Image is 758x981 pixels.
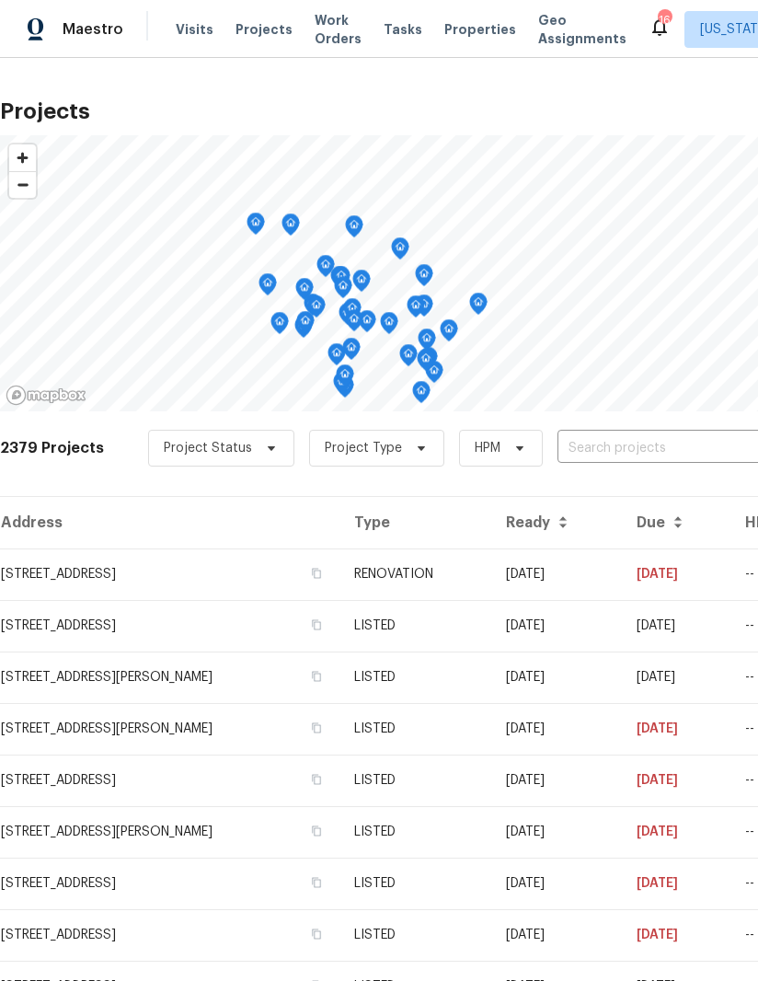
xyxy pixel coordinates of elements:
[475,439,500,457] span: HPM
[9,171,36,198] button: Zoom out
[339,703,490,755] td: LISTED
[308,926,325,942] button: Copy Address
[440,319,458,348] div: Map marker
[315,11,362,48] span: Work Orders
[308,874,325,891] button: Copy Address
[336,364,354,393] div: Map marker
[308,617,325,633] button: Copy Address
[352,270,371,298] div: Map marker
[325,439,402,457] span: Project Type
[9,172,36,198] span: Zoom out
[6,385,86,406] a: Mapbox homepage
[308,668,325,685] button: Copy Address
[313,411,331,440] div: Map marker
[295,278,314,306] div: Map marker
[339,497,490,548] th: Type
[308,565,325,582] button: Copy Address
[339,755,490,806] td: LISTED
[622,909,730,961] td: [DATE]
[415,264,433,293] div: Map marker
[281,214,300,242] div: Map marker
[491,652,622,703] td: [DATE]
[622,755,730,806] td: [DATE]
[491,703,622,755] td: [DATE]
[304,294,322,322] div: Map marker
[316,255,335,283] div: Map marker
[308,720,325,736] button: Copy Address
[399,344,418,373] div: Map marker
[491,909,622,961] td: [DATE]
[419,347,438,375] div: Map marker
[469,293,488,321] div: Map marker
[412,381,431,410] div: Map marker
[164,439,252,457] span: Project Status
[342,338,361,366] div: Map marker
[391,237,409,266] div: Map marker
[270,312,289,340] div: Map marker
[491,806,622,858] td: [DATE]
[417,349,435,377] div: Map marker
[380,312,398,340] div: Map marker
[491,548,622,600] td: [DATE]
[258,273,277,302] div: Map marker
[308,771,325,788] button: Copy Address
[296,311,315,340] div: Map marker
[343,298,362,327] div: Map marker
[339,858,490,909] td: LISTED
[407,295,425,324] div: Map marker
[339,600,490,652] td: LISTED
[444,20,516,39] span: Properties
[332,266,350,294] div: Map marker
[308,823,325,839] button: Copy Address
[339,806,490,858] td: LISTED
[658,11,671,29] div: 16
[63,20,123,39] span: Maestro
[334,276,352,305] div: Map marker
[622,858,730,909] td: [DATE]
[247,213,265,241] div: Map marker
[339,652,490,703] td: LISTED
[418,329,436,357] div: Map marker
[622,652,730,703] td: [DATE]
[491,600,622,652] td: [DATE]
[176,20,213,39] span: Visits
[622,703,730,755] td: [DATE]
[9,144,36,171] button: Zoom in
[345,309,363,338] div: Map marker
[622,600,730,652] td: [DATE]
[307,295,326,324] div: Map marker
[235,20,293,39] span: Projects
[415,294,433,323] div: Map marker
[333,372,351,400] div: Map marker
[384,23,422,36] span: Tasks
[622,806,730,858] td: [DATE]
[491,755,622,806] td: [DATE]
[345,215,363,244] div: Map marker
[339,548,490,600] td: RENOVATION
[491,497,622,548] th: Ready
[622,548,730,600] td: [DATE]
[622,497,730,548] th: Due
[339,909,490,961] td: LISTED
[294,316,313,344] div: Map marker
[538,11,626,48] span: Geo Assignments
[358,310,376,339] div: Map marker
[491,858,622,909] td: [DATE]
[339,303,357,331] div: Map marker
[327,343,346,372] div: Map marker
